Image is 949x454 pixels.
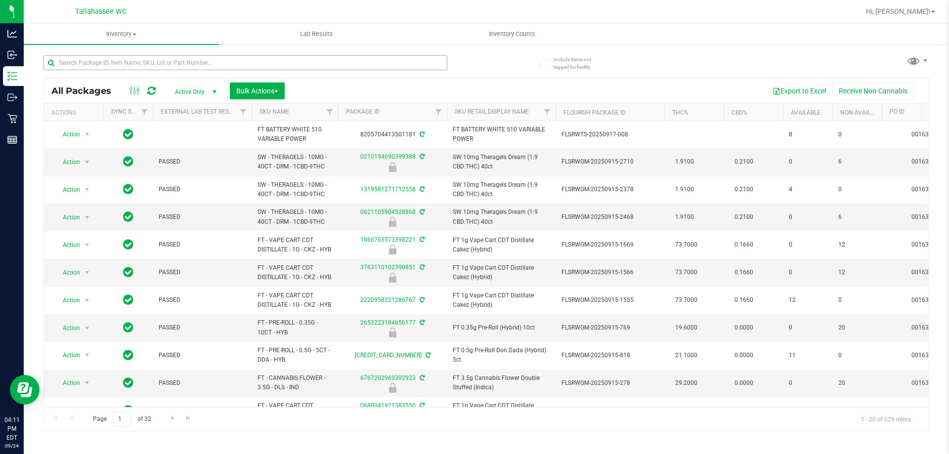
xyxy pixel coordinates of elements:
[54,266,81,280] span: Action
[418,264,425,271] span: Sync from Compliance System
[453,346,550,365] span: FT 0.5g Pre-Roll Don Dada (Hybrid) 5ct
[54,293,81,307] span: Action
[838,240,876,249] span: 12
[360,264,416,271] a: 3763110102390851
[258,263,332,282] span: FT - VAPE CART CDT DISTILLATE - 1G - CKZ - HYB
[789,268,826,277] span: 0
[730,376,758,390] span: 0.0000
[360,296,416,303] a: 2220958221286767
[453,323,550,332] span: FT 0.35g Pre-Roll (Hybrid) 10ct
[81,183,93,197] span: select
[911,241,939,248] a: 00163499
[54,210,81,224] span: Action
[85,412,159,427] span: Page of 32
[81,238,93,252] span: select
[123,210,133,224] span: In Sync
[235,104,252,121] a: Filter
[287,30,346,39] span: Lab Results
[166,412,180,425] a: Go to the next page
[51,85,121,96] span: All Packages
[838,323,876,332] span: 20
[791,109,820,116] a: Available
[838,130,876,139] span: 0
[81,293,93,307] span: select
[670,404,702,418] span: 75.4000
[789,351,826,360] span: 11
[890,108,905,115] a: PO ID
[81,266,93,280] span: select
[346,108,380,115] a: Package ID
[838,406,876,415] span: 12
[838,212,876,222] span: 6
[789,157,826,166] span: 0
[258,318,332,337] span: FT - PRE-ROLL - 0.35G - 10CT - HYB
[7,29,17,39] inline-svg: Analytics
[670,376,702,390] span: 29.2000
[111,108,149,115] a: Sync Status
[159,240,246,249] span: PASSED
[159,268,246,277] span: PASSED
[360,236,416,243] a: 1866763573398221
[789,295,826,305] span: 12
[453,373,550,392] span: FT 3.5g Cannabis Flower Double Stuffed (Indica)
[561,268,658,277] span: FLSRWGM-20250915-1566
[360,374,416,381] a: 6767202969392923
[258,236,332,254] span: FT - VAPE CART CDT DISTILLATE - 1G - CKZ - HYB
[789,212,826,222] span: 0
[418,208,425,215] span: Sync from Compliance System
[123,348,133,362] span: In Sync
[337,383,448,393] div: Launch Hold
[424,352,431,359] span: Sync from Compliance System
[453,263,550,282] span: FT 1g Vape Cart CDT Distillate Cakez (Hybrid)
[911,296,939,303] a: 00163499
[159,212,246,222] span: PASSED
[4,415,19,442] p: 04:11 PM EDT
[230,83,285,99] button: Bulk Actions
[475,30,549,39] span: Inventory Counts
[258,125,332,144] span: FT BATTERY WHITE 510 VARIABLE POWER
[54,183,81,197] span: Action
[7,92,17,102] inline-svg: Outbound
[123,321,133,334] span: In Sync
[81,376,93,390] span: select
[838,268,876,277] span: 12
[81,155,93,169] span: select
[337,273,448,283] div: Newly Received
[159,406,246,415] span: PASSED
[81,210,93,224] span: select
[7,135,17,145] inline-svg: Reports
[123,293,133,307] span: In Sync
[672,109,689,116] a: THC%
[453,401,550,420] span: FT 1g Vape Cart CDT Distillate Animal Z (Hybrid)
[161,108,238,115] a: External Lab Test Result
[24,24,219,44] a: Inventory
[789,130,826,139] span: 8
[360,153,416,160] a: 0210194690399388
[838,378,876,388] span: 20
[453,236,550,254] span: FT 1g Vape Cart CDT Distillate Cakez (Hybrid)
[866,7,930,15] span: Hi, [PERSON_NAME]!
[123,182,133,196] span: In Sync
[337,328,448,337] div: Newly Received
[453,207,550,226] span: SW 10mg Theragels Dream (1:9 CBD:THC) 40ct
[838,185,876,194] span: 0
[337,130,448,139] div: 8205704413501181
[418,186,425,193] span: Sync from Compliance System
[159,323,246,332] span: PASSED
[51,109,99,116] div: Actions
[54,376,81,390] span: Action
[159,185,246,194] span: PASSED
[670,265,702,280] span: 73.7000
[418,131,425,138] span: Sync from Compliance System
[561,406,658,415] span: FLSRWGM-20250913-429
[453,180,550,199] span: SW 10mg Theragels Dream (1:9 CBD:THC) 40ct
[337,162,448,172] div: Newly Received
[337,245,448,254] div: Newly Received
[730,238,758,252] span: 0.1660
[81,348,93,362] span: select
[7,114,17,124] inline-svg: Retail
[418,153,425,160] span: Sync from Compliance System
[670,321,702,335] span: 19.6000
[54,348,81,362] span: Action
[159,157,246,166] span: PASSED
